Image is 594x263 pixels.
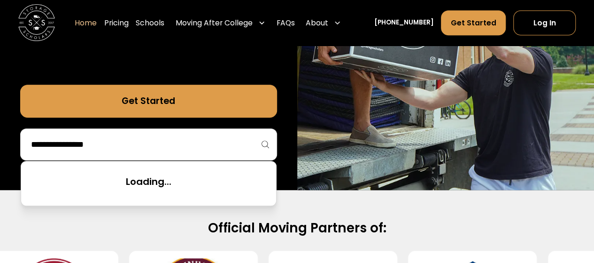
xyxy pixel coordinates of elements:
[136,10,164,36] a: Schools
[18,5,55,41] a: home
[277,10,295,36] a: FAQs
[513,10,576,35] a: Log In
[176,17,253,28] div: Moving After College
[20,85,277,118] a: Get Started
[172,10,269,36] div: Moving After College
[302,10,345,36] div: About
[18,5,55,41] img: Storage Scholars main logo
[75,10,97,36] a: Home
[306,17,328,28] div: About
[30,220,564,237] h2: Official Moving Partners of:
[374,18,434,28] a: [PHONE_NUMBER]
[104,10,129,36] a: Pricing
[441,10,506,35] a: Get Started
